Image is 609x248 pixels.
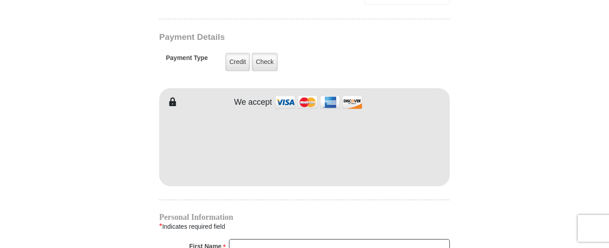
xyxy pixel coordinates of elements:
label: Credit [225,53,250,71]
h4: Personal Information [159,214,450,221]
img: credit cards accepted [274,93,364,112]
h4: We accept [234,98,272,107]
h5: Payment Type [166,54,208,66]
div: Indicates required field [159,221,450,232]
label: Check [252,53,278,71]
h3: Payment Details [159,32,387,43]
